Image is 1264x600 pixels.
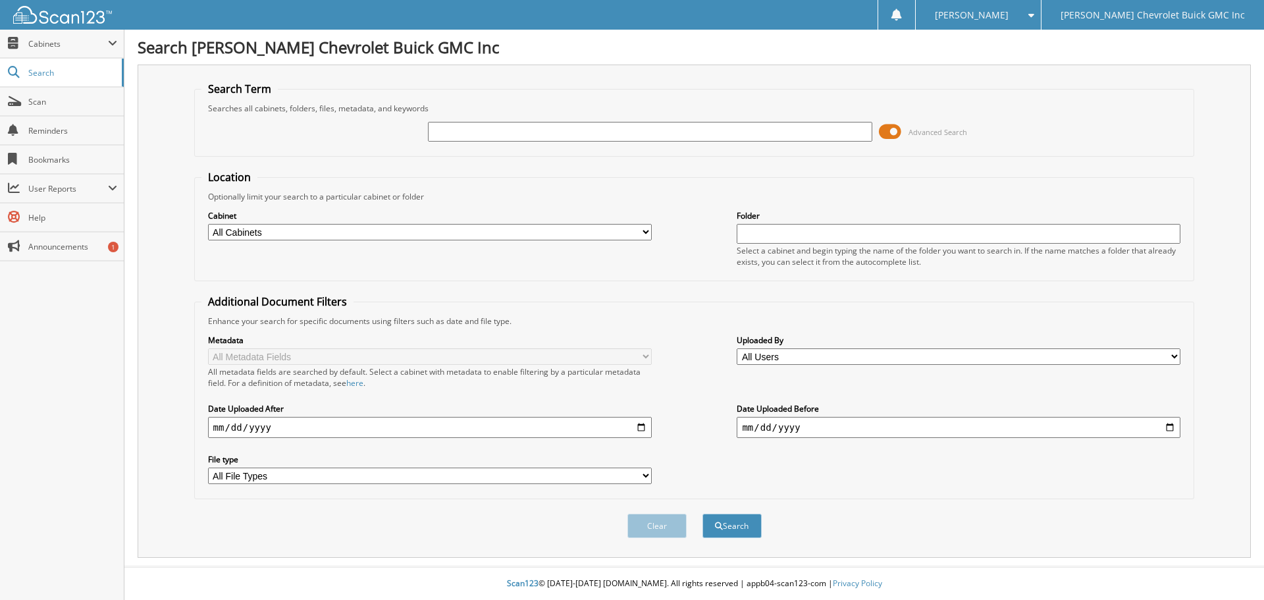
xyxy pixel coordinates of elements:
a: Privacy Policy [833,578,882,589]
span: Help [28,212,117,223]
span: Announcements [28,241,117,252]
span: Reminders [28,125,117,136]
span: User Reports [28,183,108,194]
label: Date Uploaded Before [737,403,1180,414]
legend: Location [201,170,257,184]
div: Searches all cabinets, folders, files, metadata, and keywords [201,103,1188,114]
input: start [208,417,652,438]
label: Uploaded By [737,335,1180,346]
button: Clear [627,514,687,538]
a: here [346,377,363,389]
div: © [DATE]-[DATE] [DOMAIN_NAME]. All rights reserved | appb04-scan123-com | [124,568,1264,600]
span: Scan [28,96,117,107]
label: Metadata [208,335,652,346]
label: Folder [737,210,1180,221]
span: Search [28,67,115,78]
legend: Search Term [201,82,278,96]
label: Date Uploaded After [208,403,652,414]
div: Enhance your search for specific documents using filters such as date and file type. [201,315,1188,327]
img: scan123-logo-white.svg [13,6,112,24]
legend: Additional Document Filters [201,294,354,309]
h1: Search [PERSON_NAME] Chevrolet Buick GMC Inc [138,36,1251,58]
div: Optionally limit your search to a particular cabinet or folder [201,191,1188,202]
div: Select a cabinet and begin typing the name of the folder you want to search in. If the name match... [737,245,1180,267]
input: end [737,417,1180,438]
span: Cabinets [28,38,108,49]
label: Cabinet [208,210,652,221]
span: [PERSON_NAME] [935,11,1009,19]
span: Bookmarks [28,154,117,165]
div: All metadata fields are searched by default. Select a cabinet with metadata to enable filtering b... [208,366,652,389]
div: 1 [108,242,118,252]
label: File type [208,454,652,465]
button: Search [702,514,762,538]
span: [PERSON_NAME] Chevrolet Buick GMC Inc [1061,11,1245,19]
span: Advanced Search [908,127,967,137]
span: Scan123 [507,578,539,589]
